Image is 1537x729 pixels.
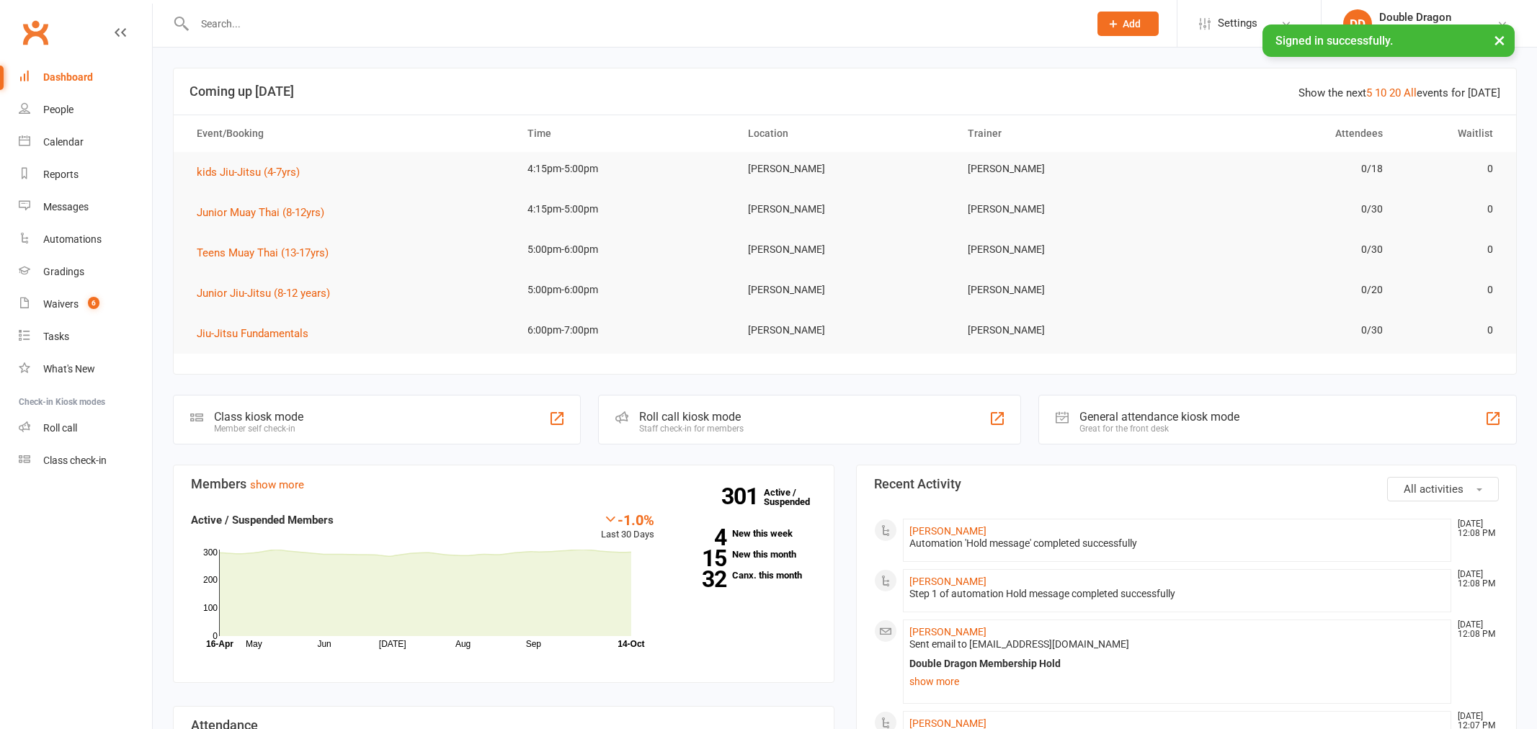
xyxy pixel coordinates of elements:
[1404,86,1417,99] a: All
[955,152,1175,186] td: [PERSON_NAME]
[735,192,955,226] td: [PERSON_NAME]
[197,204,334,221] button: Junior Muay Thai (8-12yrs)
[19,412,152,444] a: Roll call
[1275,34,1393,48] span: Signed in successfully.
[184,115,514,152] th: Event/Booking
[735,273,955,307] td: [PERSON_NAME]
[514,192,735,226] td: 4:15pm-5:00pm
[1451,570,1498,589] time: [DATE] 12:08 PM
[197,244,339,261] button: Teens Muay Thai (13-17yrs)
[197,327,308,340] span: Jiu-Jitsu Fundamentals
[1175,152,1396,186] td: 0/18
[676,547,726,569] strong: 15
[1396,192,1506,226] td: 0
[909,638,1129,650] span: Sent email to [EMAIL_ADDRESS][DOMAIN_NAME]
[1396,273,1506,307] td: 0
[43,363,95,375] div: What's New
[43,201,89,213] div: Messages
[43,331,69,342] div: Tasks
[735,233,955,267] td: [PERSON_NAME]
[43,104,73,115] div: People
[909,717,986,729] a: [PERSON_NAME]
[955,115,1175,152] th: Trainer
[735,152,955,186] td: [PERSON_NAME]
[955,192,1175,226] td: [PERSON_NAME]
[43,422,77,434] div: Roll call
[214,410,303,424] div: Class kiosk mode
[19,223,152,256] a: Automations
[197,164,310,181] button: kids Jiu-Jitsu (4-7yrs)
[197,206,324,219] span: Junior Muay Thai (8-12yrs)
[514,313,735,347] td: 6:00pm-7:00pm
[197,166,300,179] span: kids Jiu-Jitsu (4-7yrs)
[909,671,1445,692] a: show more
[1379,11,1469,24] div: Double Dragon
[1079,424,1239,434] div: Great for the front desk
[19,191,152,223] a: Messages
[764,477,827,517] a: 301Active / Suspended
[19,256,152,288] a: Gradings
[676,529,816,538] a: 4New this week
[1487,24,1513,55] button: ×
[197,325,318,342] button: Jiu-Jitsu Fundamentals
[1451,620,1498,639] time: [DATE] 12:08 PM
[19,321,152,353] a: Tasks
[1396,233,1506,267] td: 0
[19,158,152,191] a: Reports
[1366,86,1372,99] a: 5
[514,233,735,267] td: 5:00pm-6:00pm
[909,537,1445,550] div: Automation 'Hold message' completed successfully
[909,576,986,587] a: [PERSON_NAME]
[676,571,816,580] a: 32Canx. this month
[19,288,152,321] a: Waivers 6
[1387,477,1499,501] button: All activities
[17,14,53,50] a: Clubworx
[1175,115,1396,152] th: Attendees
[43,298,79,310] div: Waivers
[1298,84,1500,102] div: Show the next events for [DATE]
[1396,115,1506,152] th: Waitlist
[1404,483,1464,496] span: All activities
[1389,86,1401,99] a: 20
[1097,12,1159,36] button: Add
[190,14,1079,34] input: Search...
[909,525,986,537] a: [PERSON_NAME]
[639,424,744,434] div: Staff check-in for members
[19,94,152,126] a: People
[43,455,107,466] div: Class check-in
[1175,192,1396,226] td: 0/30
[909,588,1445,600] div: Step 1 of automation Hold message completed successfully
[1175,273,1396,307] td: 0/20
[1396,152,1506,186] td: 0
[43,136,84,148] div: Calendar
[909,658,1445,670] div: Double Dragon Membership Hold
[1123,18,1141,30] span: Add
[19,444,152,477] a: Class kiosk mode
[514,152,735,186] td: 4:15pm-5:00pm
[601,511,654,527] div: -1.0%
[191,514,334,527] strong: Active / Suspended Members
[514,273,735,307] td: 5:00pm-6:00pm
[43,169,79,180] div: Reports
[190,84,1500,99] h3: Coming up [DATE]
[1375,86,1386,99] a: 10
[19,353,152,385] a: What's New
[1175,233,1396,267] td: 0/30
[197,246,329,259] span: Teens Muay Thai (13-17yrs)
[955,233,1175,267] td: [PERSON_NAME]
[1396,313,1506,347] td: 0
[197,287,330,300] span: Junior Jiu-Jitsu (8-12 years)
[19,61,152,94] a: Dashboard
[721,486,764,507] strong: 301
[214,424,303,434] div: Member self check-in
[735,115,955,152] th: Location
[19,126,152,158] a: Calendar
[191,477,816,491] h3: Members
[43,266,84,277] div: Gradings
[676,568,726,590] strong: 32
[955,313,1175,347] td: [PERSON_NAME]
[1175,313,1396,347] td: 0/30
[909,626,986,638] a: [PERSON_NAME]
[601,511,654,542] div: Last 30 Days
[874,477,1500,491] h3: Recent Activity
